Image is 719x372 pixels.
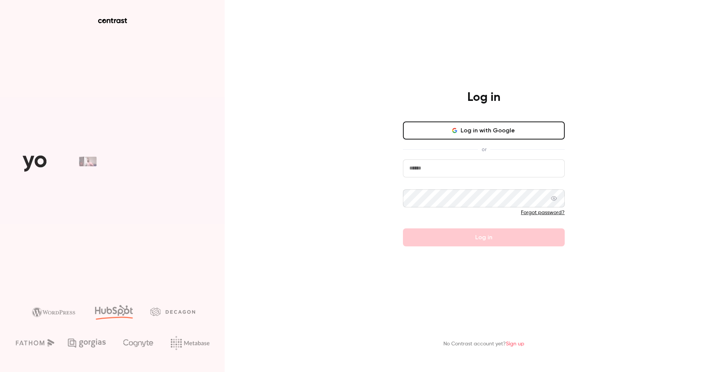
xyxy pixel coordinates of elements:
[150,307,195,316] img: decagon
[443,340,524,348] p: No Contrast account yet?
[521,210,565,215] a: Forgot password?
[506,341,524,346] a: Sign up
[478,145,490,153] span: or
[467,90,500,105] h4: Log in
[403,121,565,139] button: Log in with Google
